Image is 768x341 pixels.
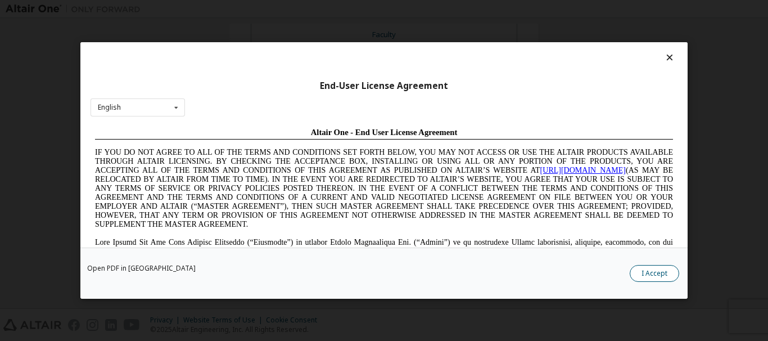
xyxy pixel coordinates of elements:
[98,104,121,111] div: English
[91,80,677,92] div: End-User License Agreement
[87,265,196,272] a: Open PDF in [GEOGRAPHIC_DATA]
[4,25,582,105] span: IF YOU DO NOT AGREE TO ALL OF THE TERMS AND CONDITIONS SET FORTH BELOW, YOU MAY NOT ACCESS OR USE...
[220,5,367,14] span: Altair One - End User License Agreement
[4,115,582,195] span: Lore Ipsumd Sit Ame Cons Adipisc Elitseddo (“Eiusmodte”) in utlabor Etdolo Magnaaliqua Eni. (“Adm...
[630,265,679,282] button: I Accept
[450,43,535,51] a: [URL][DOMAIN_NAME]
